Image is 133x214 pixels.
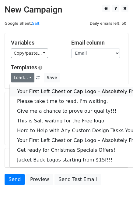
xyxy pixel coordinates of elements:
[5,21,40,26] small: Google Sheet:
[44,73,60,82] button: Save
[71,39,122,46] h5: Email column
[11,64,37,71] a: Templates
[32,21,39,26] a: Salt
[88,20,128,27] span: Daily emails left: 50
[26,174,53,185] a: Preview
[54,174,101,185] a: Send Test Email
[5,174,25,185] a: Send
[5,5,128,15] h2: New Campaign
[103,185,133,214] iframe: Chat Widget
[88,21,128,26] a: Daily emails left: 50
[11,73,34,82] a: Load...
[11,39,62,46] h5: Variables
[11,49,48,58] a: Copy/paste...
